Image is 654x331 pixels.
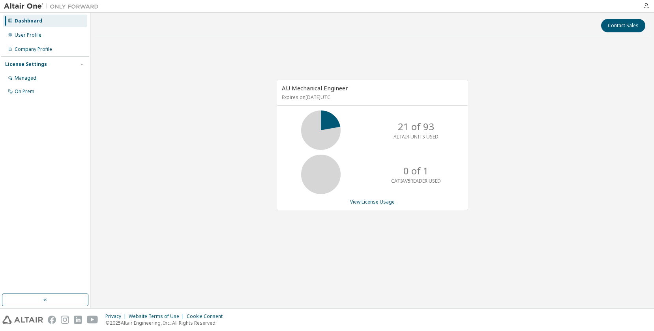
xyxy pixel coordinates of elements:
button: Contact Sales [601,19,645,32]
div: License Settings [5,61,47,67]
img: altair_logo.svg [2,316,43,324]
img: facebook.svg [48,316,56,324]
a: View License Usage [350,198,395,205]
img: linkedin.svg [74,316,82,324]
div: Cookie Consent [187,313,227,320]
div: Website Terms of Use [129,313,187,320]
div: Dashboard [15,18,42,24]
div: Managed [15,75,36,81]
span: AU Mechanical Engineer [282,84,348,92]
img: instagram.svg [61,316,69,324]
p: Expires on [DATE] UTC [282,94,461,101]
p: ALTAIR UNITS USED [394,133,438,140]
div: Privacy [105,313,129,320]
div: On Prem [15,88,34,95]
div: User Profile [15,32,41,38]
p: CATIAV5READER USED [391,178,441,184]
img: Altair One [4,2,103,10]
p: © 2025 Altair Engineering, Inc. All Rights Reserved. [105,320,227,326]
img: youtube.svg [87,316,98,324]
p: 0 of 1 [403,164,429,178]
p: 21 of 93 [398,120,434,133]
div: Company Profile [15,46,52,52]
